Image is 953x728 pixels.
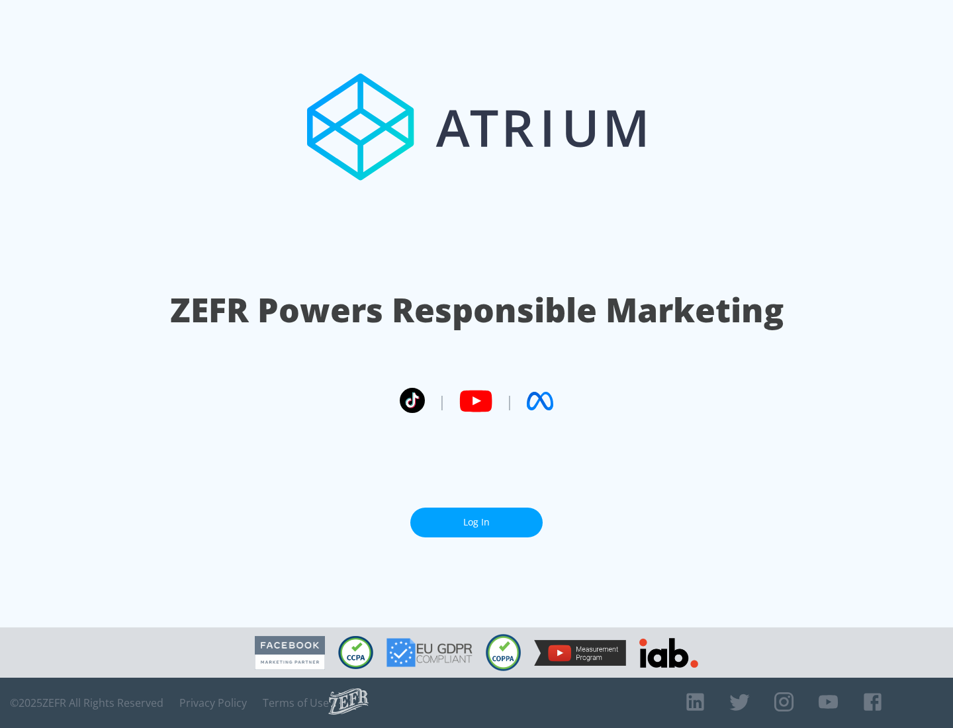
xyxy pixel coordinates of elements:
img: COPPA Compliant [486,634,521,671]
a: Terms of Use [263,696,329,709]
img: CCPA Compliant [338,636,373,669]
img: YouTube Measurement Program [534,640,626,666]
img: IAB [639,638,698,668]
a: Privacy Policy [179,696,247,709]
span: | [506,391,514,411]
h1: ZEFR Powers Responsible Marketing [170,287,784,333]
img: GDPR Compliant [386,638,473,667]
span: © 2025 ZEFR All Rights Reserved [10,696,163,709]
span: | [438,391,446,411]
img: Facebook Marketing Partner [255,636,325,670]
a: Log In [410,508,543,537]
